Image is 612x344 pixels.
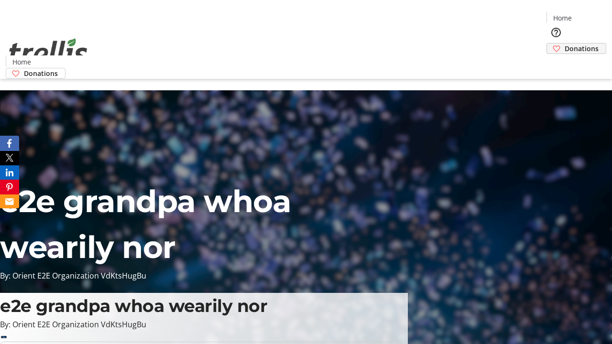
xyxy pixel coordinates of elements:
[6,28,91,75] img: Orient E2E Organization VdKtsHugBu's Logo
[24,68,58,78] span: Donations
[547,13,578,23] a: Home
[6,68,66,79] a: Donations
[546,54,566,73] button: Cart
[546,43,606,54] a: Donations
[565,43,599,54] span: Donations
[546,23,566,42] button: Help
[12,57,31,67] span: Home
[6,57,37,67] a: Home
[553,13,572,23] span: Home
